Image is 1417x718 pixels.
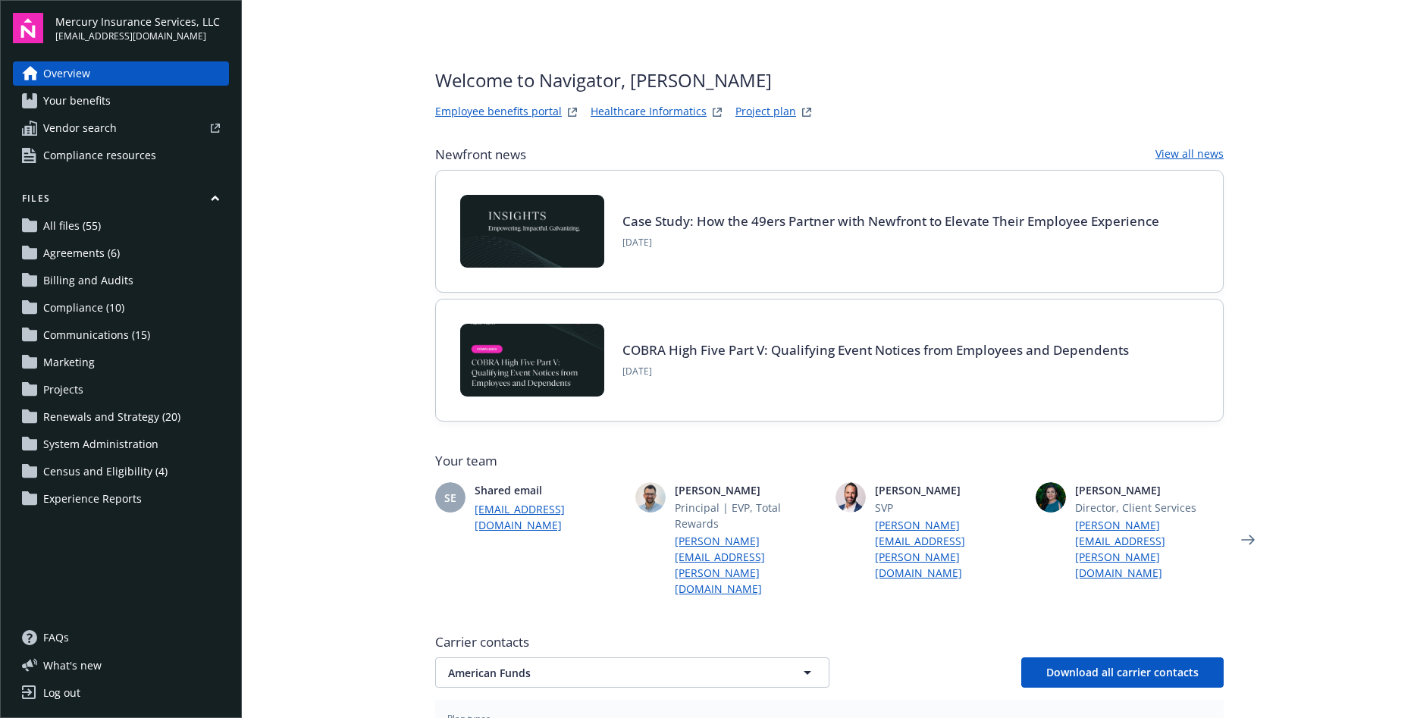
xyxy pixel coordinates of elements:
button: American Funds [435,657,829,688]
span: Agreements (6) [43,241,120,265]
span: Experience Reports [43,487,142,511]
div: Log out [43,681,80,705]
span: [DATE] [622,365,1129,378]
a: Renewals and Strategy (20) [13,405,229,429]
a: [EMAIL_ADDRESS][DOMAIN_NAME] [475,501,623,533]
span: System Administration [43,432,158,456]
button: Download all carrier contacts [1021,657,1224,688]
span: SE [444,490,456,506]
span: Census and Eligibility (4) [43,459,168,484]
a: System Administration [13,432,229,456]
span: Principal | EVP, Total Rewards [675,500,823,531]
a: springbukWebsite [708,103,726,121]
span: SVP [875,500,1024,516]
span: Your team [435,452,1224,470]
a: Your benefits [13,89,229,113]
a: Case Study: How the 49ers Partner with Newfront to Elevate Their Employee Experience [622,212,1159,230]
a: Experience Reports [13,487,229,511]
span: Compliance resources [43,143,156,168]
span: [PERSON_NAME] [875,482,1024,498]
span: American Funds [448,665,763,681]
span: Newfront news [435,146,526,164]
a: Next [1236,528,1260,552]
span: Vendor search [43,116,117,140]
a: Project plan [735,103,796,121]
img: BLOG-Card Image - Compliance - COBRA High Five Pt 5 - 09-11-25.jpg [460,324,604,397]
a: Projects [13,378,229,402]
img: photo [835,482,866,513]
span: [PERSON_NAME] [1075,482,1224,498]
a: Compliance (10) [13,296,229,320]
a: Marketing [13,350,229,375]
a: Billing and Audits [13,268,229,293]
a: Employee benefits portal [435,103,562,121]
span: What ' s new [43,657,102,673]
span: [PERSON_NAME] [675,482,823,498]
span: Renewals and Strategy (20) [43,405,180,429]
img: navigator-logo.svg [13,13,43,43]
img: Card Image - INSIGHTS copy.png [460,195,604,268]
a: Compliance resources [13,143,229,168]
span: Shared email [475,482,623,498]
span: [EMAIL_ADDRESS][DOMAIN_NAME] [55,30,220,43]
a: Healthcare Informatics [591,103,707,121]
a: All files (55) [13,214,229,238]
span: Communications (15) [43,323,150,347]
a: Vendor search [13,116,229,140]
a: FAQs [13,626,229,650]
span: FAQs [43,626,69,650]
span: Marketing [43,350,95,375]
span: Overview [43,61,90,86]
a: Overview [13,61,229,86]
span: Compliance (10) [43,296,124,320]
span: Welcome to Navigator , [PERSON_NAME] [435,67,816,94]
a: COBRA High Five Part V: Qualifying Event Notices from Employees and Dependents [622,341,1129,359]
img: photo [1036,482,1066,513]
a: Census and Eligibility (4) [13,459,229,484]
span: [DATE] [622,236,1159,249]
button: Files [13,192,229,211]
a: [PERSON_NAME][EMAIL_ADDRESS][PERSON_NAME][DOMAIN_NAME] [1075,517,1224,581]
span: Carrier contacts [435,633,1224,651]
a: striveWebsite [563,103,582,121]
a: [PERSON_NAME][EMAIL_ADDRESS][PERSON_NAME][DOMAIN_NAME] [675,533,823,597]
span: Download all carrier contacts [1046,665,1199,679]
span: Projects [43,378,83,402]
a: projectPlanWebsite [798,103,816,121]
a: Agreements (6) [13,241,229,265]
button: What's new [13,657,126,673]
a: View all news [1155,146,1224,164]
a: Communications (15) [13,323,229,347]
button: Mercury Insurance Services, LLC[EMAIL_ADDRESS][DOMAIN_NAME] [55,13,229,43]
img: photo [635,482,666,513]
span: All files (55) [43,214,101,238]
a: [PERSON_NAME][EMAIL_ADDRESS][PERSON_NAME][DOMAIN_NAME] [875,517,1024,581]
span: Billing and Audits [43,268,133,293]
span: Director, Client Services [1075,500,1224,516]
span: Mercury Insurance Services, LLC [55,14,220,30]
span: Your benefits [43,89,111,113]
